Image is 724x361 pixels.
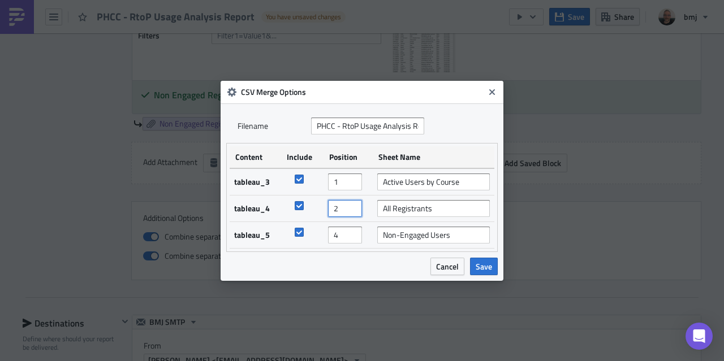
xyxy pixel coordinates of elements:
button: Save [470,258,498,275]
span: Cancel [436,260,459,272]
td: tableau_4 [230,195,281,221]
p: Thanks, [5,79,540,88]
th: Position [324,146,373,168]
body: Rich Text Area. Press ALT-0 for help. [5,5,540,113]
td: tableau_5 [230,221,281,248]
th: Content [230,146,281,168]
button: Cancel [430,258,464,275]
span: Save [476,260,492,272]
p: Note: The report is exported from [GEOGRAPHIC_DATA]. [5,54,540,63]
button: Close [484,84,501,101]
p: Please find attached the monthly PHCC - RtoP Usage Analysis Report. [5,29,540,38]
input: merge CSV filename [311,118,424,134]
div: Open Intercom Messenger [686,323,713,350]
th: Include [281,146,324,168]
p: Hi, [5,5,540,14]
label: Filenam﻿e [238,118,305,134]
th: Sheet Name [373,146,494,168]
td: tableau_3 [230,168,281,195]
h6: CSV Merge Options [241,87,484,97]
